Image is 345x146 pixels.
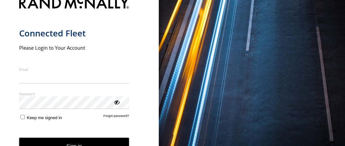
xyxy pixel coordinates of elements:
label: Email [19,67,129,72]
label: Password [19,91,129,96]
span: Keep me signed in [27,115,62,120]
h2: Please Login to Your Account [19,44,129,51]
h1: Connected Fleet [19,28,129,39]
div: ViewPassword [113,99,120,105]
input: Keep me signed in [21,115,25,119]
a: Forgot password? [104,114,129,120]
